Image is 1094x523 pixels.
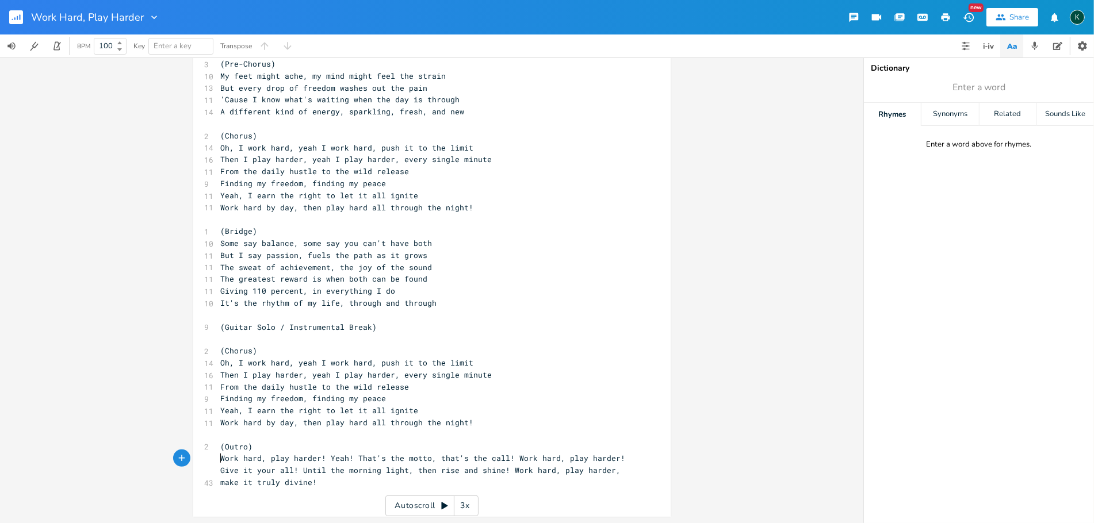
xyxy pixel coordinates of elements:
span: (Chorus) [221,345,258,356]
span: (Guitar Solo / Instrumental Break) [221,322,377,332]
span: Giving 110 percent, in everything I do [221,286,396,296]
span: A different kind of energy, sparkling, fresh, and new [221,106,465,117]
div: Transpose [220,43,252,49]
div: Key [133,43,145,49]
div: Related [980,103,1036,126]
div: Autoscroll [385,495,479,516]
span: Finding my freedom, finding my peace [221,178,387,189]
span: But I say passion, fuels the path as it grows [221,250,428,260]
span: Yeah, I earn the right to let it all ignite [221,405,419,416]
div: Sounds Like [1037,103,1094,126]
span: (Outro) [221,441,253,452]
button: Share [986,8,1038,26]
div: Share [1009,12,1029,22]
button: K [1070,4,1085,30]
span: Oh, I work hard, yeah I work hard, push it to the limit [221,357,474,368]
span: My feet might ache, my mind might feel the strain [221,71,446,81]
span: Work hard by day, then play hard all through the night! [221,202,474,213]
div: Rhymes [864,103,921,126]
span: (Chorus) [221,130,258,141]
span: Work Hard, Play Harder [31,12,144,22]
span: (Bridge) [221,226,258,236]
span: Work hard by day, then play hard all through the night! [221,417,474,428]
span: It's the rhythm of my life, through and through [221,298,437,308]
span: 'Cause I know what's waiting when the day is through [221,94,460,105]
span: The greatest reward is when both can be found [221,274,428,284]
span: Finding my freedom, finding my peace [221,393,387,403]
div: New [969,3,984,12]
span: Some say balance, some say you can't have both [221,238,433,248]
span: Then I play harder, yeah I play harder, every single minute [221,370,492,380]
div: Synonyms [921,103,978,126]
span: Enter a key [154,41,192,51]
span: Enter a word [953,81,1005,94]
span: The sweat of achievement, the joy of the sound [221,262,433,272]
div: Dictionary [871,64,1087,72]
span: But every drop of freedom washes out the pain [221,83,428,93]
span: Yeah, I earn the right to let it all ignite [221,190,419,201]
span: Oh, I work hard, yeah I work hard, push it to the limit [221,143,474,153]
div: 3x [454,495,475,516]
span: From the daily hustle to the wild release [221,382,410,392]
span: Then I play harder, yeah I play harder, every single minute [221,154,492,164]
span: From the daily hustle to the wild release [221,166,410,176]
div: BPM [77,43,90,49]
button: New [957,7,980,28]
div: Koval [1070,10,1085,25]
span: Work hard, play harder! Yeah! That's the motto, that's the call! Work hard, play harder! Give it ... [221,453,630,487]
span: (Pre-Chorus) [221,59,276,69]
div: Enter a word above for rhymes. [927,140,1032,149]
